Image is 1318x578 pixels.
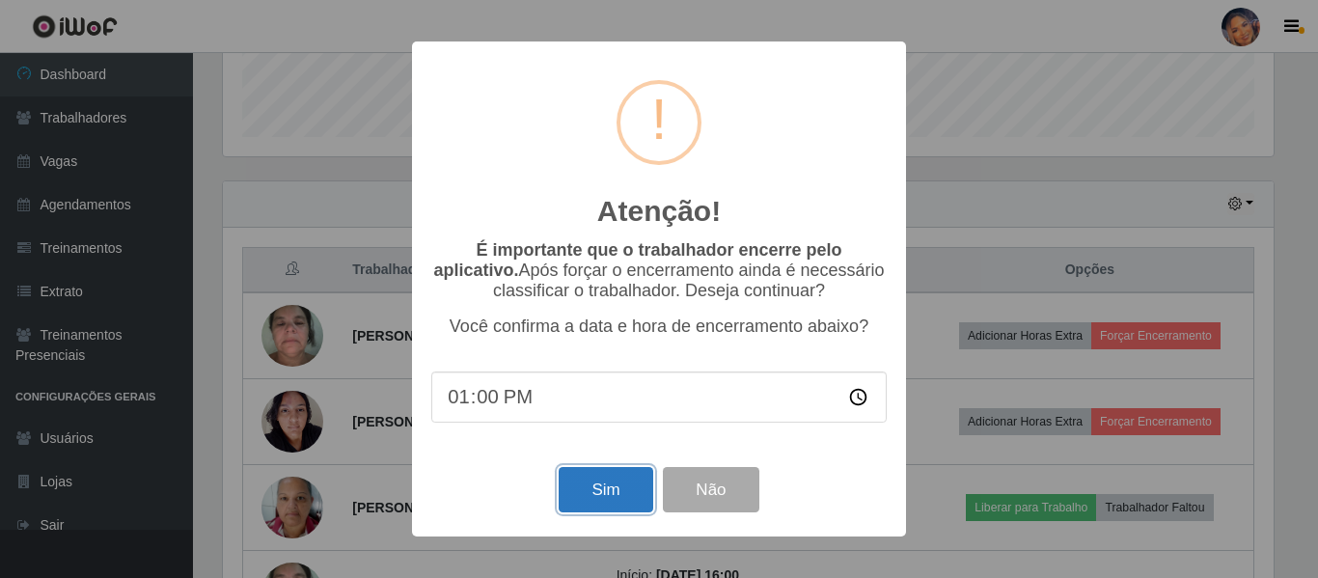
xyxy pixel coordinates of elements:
b: É importante que o trabalhador encerre pelo aplicativo. [433,240,841,280]
button: Sim [559,467,652,512]
button: Não [663,467,758,512]
p: Você confirma a data e hora de encerramento abaixo? [431,317,887,337]
p: Após forçar o encerramento ainda é necessário classificar o trabalhador. Deseja continuar? [431,240,887,301]
h2: Atenção! [597,194,721,229]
